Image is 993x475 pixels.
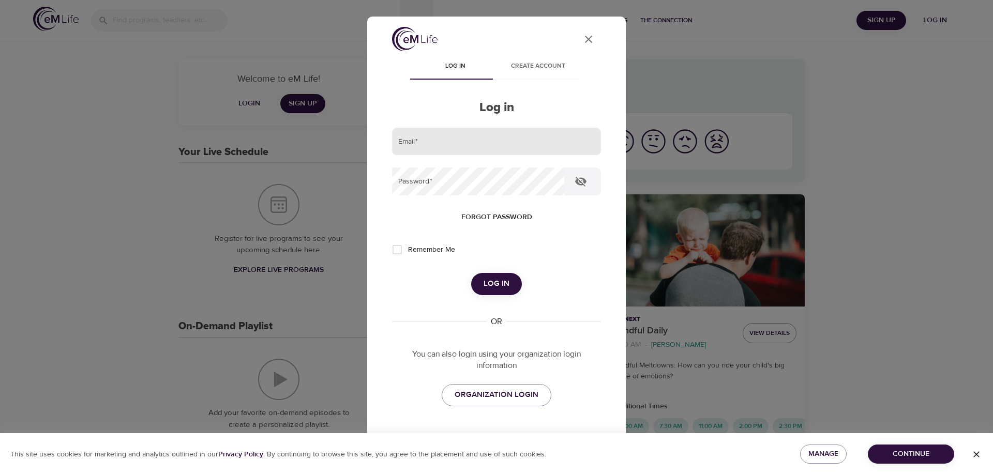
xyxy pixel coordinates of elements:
[420,61,490,72] span: Log in
[408,244,455,255] span: Remember Me
[392,27,438,51] img: logo
[808,448,838,461] span: Manage
[392,55,601,80] div: disabled tabs example
[471,273,522,295] button: Log in
[876,448,946,461] span: Continue
[442,384,551,406] a: ORGANIZATION LOGIN
[503,61,573,72] span: Create account
[392,100,601,115] h2: Log in
[576,27,601,52] button: close
[487,316,506,328] div: OR
[218,450,263,459] b: Privacy Policy
[484,277,509,290] span: Log in
[455,388,538,402] span: ORGANIZATION LOGIN
[461,211,532,224] span: Forgot password
[392,348,601,372] p: You can also login using your organization login information
[457,208,536,227] button: Forgot password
